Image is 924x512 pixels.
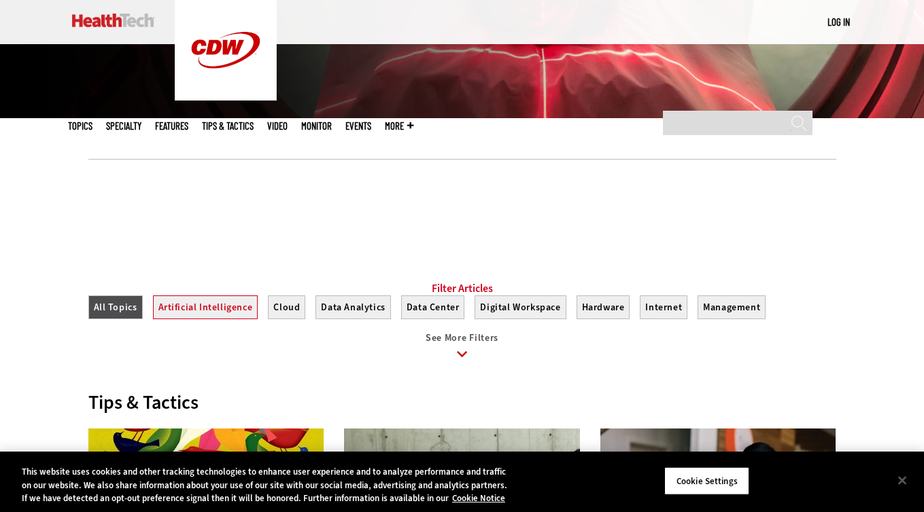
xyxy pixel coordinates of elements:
button: Close [887,465,917,495]
a: Log in [827,16,850,28]
button: Digital Workspace [475,295,566,319]
span: See More Filters [426,331,498,344]
div: This website uses cookies and other tracking technologies to enhance user experience and to analy... [22,465,508,505]
button: Artificial Intelligence [153,295,258,319]
a: CDW [175,90,277,104]
button: Cookie Settings [664,467,749,495]
button: Cloud [268,295,305,319]
img: Home [72,14,154,27]
button: Hardware [577,295,630,319]
span: More [385,121,413,131]
a: Filter Articles [432,282,493,295]
button: Data Analytics [315,295,390,319]
div: Tips & Tactics [88,390,836,414]
span: Specialty [106,121,141,131]
iframe: advertisement [215,180,710,241]
button: All Topics [88,295,143,319]
button: Internet [640,295,687,319]
a: See More Filters [88,333,836,370]
a: Events [345,121,371,131]
span: Topics [68,121,92,131]
a: MonITor [301,121,332,131]
a: Video [267,121,288,131]
button: Data Center [401,295,465,319]
div: User menu [827,15,850,29]
button: Management [698,295,766,319]
a: More information about your privacy [452,492,505,504]
a: Features [155,121,188,131]
a: Tips & Tactics [202,121,254,131]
